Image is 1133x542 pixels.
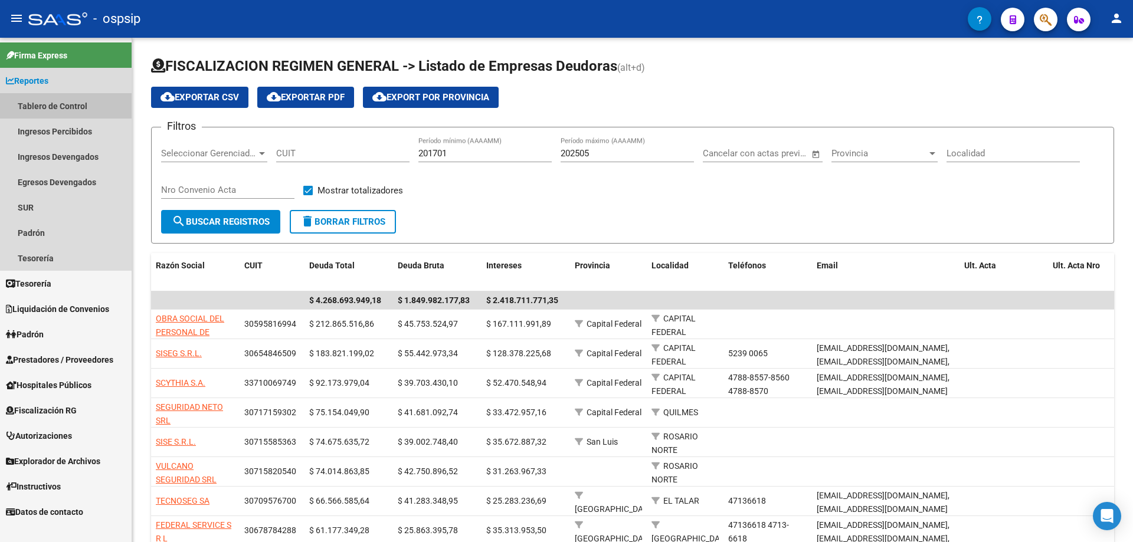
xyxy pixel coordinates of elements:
[156,437,196,446] span: SISE S.R.L.
[728,349,768,358] span: 5239 0065
[398,496,458,505] span: $ 41.283.348,95
[486,467,546,476] span: $ 31.263.967,33
[161,148,257,159] span: Seleccionar Gerenciador
[587,437,618,446] span: San Luis
[1093,502,1121,530] div: Open Intercom Messenger
[151,58,617,74] span: FISCALIZACION REGIMEN GENERAL -> Listado de Empresas Deudoras
[172,214,186,228] mat-icon: search
[617,62,645,73] span: (alt+d)
[6,74,48,87] span: Reportes
[6,505,83,518] span: Datos de contacto
[960,253,1048,292] datatable-header-cell: Ult. Acta
[6,404,77,417] span: Fiscalización RG
[575,261,610,270] span: Provincia
[398,319,458,329] span: $ 45.753.524,97
[300,216,385,227] span: Borrar Filtros
[93,6,140,32] span: - ospsip
[651,314,696,337] span: CAPITAL FEDERAL
[309,496,369,505] span: $ 66.566.585,64
[156,378,205,387] span: SCYTHIA S.A.
[309,437,369,446] span: $ 74.675.635,72
[156,261,205,270] span: Razón Social
[398,349,458,358] span: $ 55.442.973,34
[398,261,444,270] span: Deuda Bruta
[6,277,51,290] span: Tesorería
[651,373,696,396] span: CAPITAL FEDERAL
[317,183,403,198] span: Mostrar totalizadores
[728,496,766,505] span: 47136618
[486,378,546,387] span: $ 52.470.548,94
[651,432,698,455] span: ROSARIO NORTE
[570,253,647,292] datatable-header-cell: Provincia
[300,214,315,228] mat-icon: delete
[817,343,949,380] span: [EMAIL_ADDRESS][DOMAIN_NAME],[EMAIL_ADDRESS][DOMAIN_NAME],[EMAIL_ADDRESS][DOMAIN_NAME]
[244,437,296,446] span: 30715585363
[575,504,654,514] span: [GEOGRAPHIC_DATA]
[1053,261,1100,270] span: Ult. Acta Nro
[156,496,209,505] span: TECNOSEG SA
[651,343,696,366] span: CAPITAL FEDERAL
[6,480,61,493] span: Instructivos
[647,253,723,292] datatable-header-cell: Localidad
[372,90,387,104] mat-icon: cloud_download
[244,261,263,270] span: CUIT
[809,147,823,161] button: Open calendar
[486,408,546,417] span: $ 33.472.957,16
[6,455,100,468] span: Explorador de Archivos
[151,253,240,292] datatable-header-cell: Razón Social
[309,295,381,305] span: $ 4.268.693.949,18
[9,11,24,25] mat-icon: menu
[6,353,113,366] span: Prestadores / Proveedores
[587,319,641,329] span: Capital Federal
[398,437,458,446] span: $ 39.002.748,40
[267,90,281,104] mat-icon: cloud_download
[304,253,393,292] datatable-header-cell: Deuda Total
[309,319,374,329] span: $ 212.865.516,86
[398,295,470,305] span: $ 1.849.982.177,83
[964,261,996,270] span: Ult. Acta
[728,261,766,270] span: Teléfonos
[651,261,689,270] span: Localidad
[309,378,369,387] span: $ 92.173.979,04
[6,303,109,316] span: Liquidación de Convenios
[1109,11,1124,25] mat-icon: person
[6,429,72,442] span: Autorizaciones
[486,295,558,305] span: $ 2.418.711.771,35
[309,261,355,270] span: Deuda Total
[244,496,296,505] span: 30709576700
[244,467,296,476] span: 30715820540
[398,525,458,535] span: $ 25.863.395,78
[244,408,296,417] span: 30717159302
[486,437,546,446] span: $ 35.672.887,32
[663,408,698,417] span: QUILMES
[817,373,949,396] span: [EMAIL_ADDRESS][DOMAIN_NAME],[EMAIL_ADDRESS][DOMAIN_NAME]
[309,349,374,358] span: $ 183.821.199,02
[663,496,699,505] span: EL TALAR
[151,87,248,108] button: Exportar CSV
[290,210,396,234] button: Borrar Filtros
[723,253,812,292] datatable-header-cell: Teléfonos
[6,379,91,392] span: Hospitales Públicos
[244,378,296,387] span: 33710069749
[393,253,482,292] datatable-header-cell: Deuda Bruta
[486,525,546,535] span: $ 35.313.953,50
[651,461,698,484] span: ROSARIO NORTE
[309,525,369,535] span: $ 61.177.349,28
[817,261,838,270] span: Email
[267,92,345,103] span: Exportar PDF
[486,319,551,329] span: $ 167.111.991,89
[156,314,226,404] span: OBRA SOCIAL DEL PERSONAL DE SEGURIDAD COMERCIAL INDUSTRIAL E INVESTIGACIONES PRIVADAS
[398,467,458,476] span: $ 42.750.896,52
[161,92,239,103] span: Exportar CSV
[156,402,223,425] span: SEGURIDAD NETO SRL
[372,92,489,103] span: Export por Provincia
[398,408,458,417] span: $ 41.681.092,74
[831,148,927,159] span: Provincia
[309,467,369,476] span: $ 74.014.863,85
[363,87,499,108] button: Export por Provincia
[161,118,202,134] h3: Filtros
[587,349,641,358] span: Capital Federal
[587,408,641,417] span: Capital Federal
[817,491,949,514] span: [EMAIL_ADDRESS][DOMAIN_NAME],[EMAIL_ADDRESS][DOMAIN_NAME]
[244,349,296,358] span: 30654846509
